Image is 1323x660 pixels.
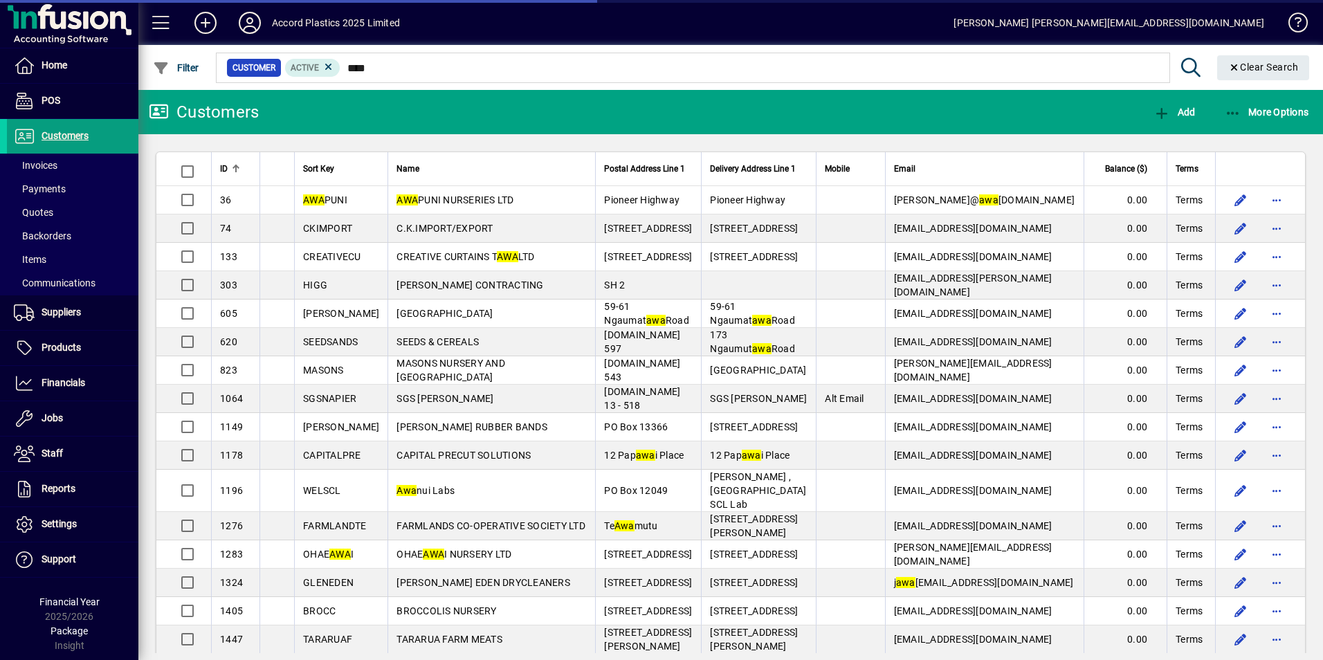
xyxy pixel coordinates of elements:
span: Terms [1176,576,1203,589]
button: Edit [1230,387,1252,410]
span: PO Box 12049 [604,485,668,496]
span: Terms [1176,448,1203,462]
button: More options [1266,387,1288,410]
span: MASONS NURSERY AND [GEOGRAPHIC_DATA] [396,358,505,383]
span: [DOMAIN_NAME] 13 - 518 [604,386,680,411]
span: [EMAIL_ADDRESS][DOMAIN_NAME] [894,251,1052,262]
button: More options [1266,331,1288,353]
span: 1178 [220,450,243,461]
span: [EMAIL_ADDRESS][DOMAIN_NAME] [894,223,1052,234]
em: awa [979,194,998,205]
span: Clear Search [1228,62,1299,73]
span: PO Box 13366 [604,421,668,432]
span: Products [42,342,81,353]
span: j [EMAIL_ADDRESS][DOMAIN_NAME] [894,577,1074,588]
span: [STREET_ADDRESS][PERSON_NAME] [710,627,798,652]
span: [PERSON_NAME] [303,421,379,432]
span: Terms [1176,278,1203,292]
em: AWA [396,194,418,205]
a: Staff [7,437,138,471]
span: CKIMPORT [303,223,352,234]
em: AWA [423,549,444,560]
span: CREATIVE CURTAINS T LTD [396,251,534,262]
span: PUNI [303,194,347,205]
em: awa [752,343,772,354]
button: Filter [149,55,203,80]
span: Customer [232,61,275,75]
span: 823 [220,365,237,376]
span: [EMAIL_ADDRESS][DOMAIN_NAME] [894,421,1052,432]
em: awa [752,315,772,326]
span: [STREET_ADDRESS] [710,549,798,560]
span: [PERSON_NAME] RUBBER BANDS [396,421,547,432]
button: More options [1266,628,1288,650]
a: Backorders [7,224,138,248]
span: Reports [42,483,75,494]
span: Alt Email [825,393,864,404]
span: Terms [1176,632,1203,646]
span: Pioneer Highway [604,194,679,205]
span: [STREET_ADDRESS] [604,251,692,262]
span: 59-61 Ngaumat Road [710,301,795,326]
span: [EMAIL_ADDRESS][DOMAIN_NAME] [894,634,1052,645]
td: 0.00 [1084,385,1167,413]
span: CAPITAL PRECUT SOLUTIONS [396,450,531,461]
span: [EMAIL_ADDRESS][DOMAIN_NAME] [894,485,1052,496]
span: Package [51,625,88,636]
span: BROCCOLIS NURSERY [396,605,496,616]
span: 12 Pap i Place [604,450,684,461]
span: Customers [42,130,89,141]
span: Terms [1176,547,1203,561]
a: Items [7,248,138,271]
td: 0.00 [1084,214,1167,243]
em: Awa [396,485,417,496]
a: Payments [7,177,138,201]
span: Suppliers [42,306,81,318]
td: 0.00 [1084,271,1167,300]
span: Settings [42,518,77,529]
span: Terms [1176,193,1203,207]
span: CAPITALPRE [303,450,361,461]
span: Invoices [14,160,57,171]
button: Add [1150,100,1198,125]
span: 303 [220,279,237,291]
span: Delivery Address Line 1 [710,161,796,176]
div: Accord Plastics 2025 Limited [272,12,400,34]
button: More options [1266,274,1288,296]
span: Active [291,63,319,73]
span: [PERSON_NAME][EMAIL_ADDRESS][DOMAIN_NAME] [894,358,1052,383]
button: Edit [1230,444,1252,466]
span: Pioneer Highway [710,194,785,205]
a: Knowledge Base [1278,3,1306,48]
span: Staff [42,448,63,459]
em: awa [896,577,915,588]
span: 1283 [220,549,243,560]
span: Terms [1176,519,1203,533]
em: AWA [303,194,325,205]
span: Terms [1176,335,1203,349]
button: Edit [1230,600,1252,622]
div: ID [220,161,251,176]
span: POS [42,95,60,106]
div: Name [396,161,587,176]
button: Edit [1230,217,1252,239]
span: Financials [42,377,85,388]
td: 0.00 [1084,243,1167,271]
button: More options [1266,515,1288,537]
span: [PERSON_NAME][EMAIL_ADDRESS][DOMAIN_NAME] [894,542,1052,567]
span: More Options [1225,107,1309,118]
span: [EMAIL_ADDRESS][DOMAIN_NAME] [894,450,1052,461]
span: [STREET_ADDRESS] [604,223,692,234]
button: More options [1266,246,1288,268]
button: Edit [1230,515,1252,537]
em: Awa [614,520,635,531]
button: More options [1266,359,1288,381]
span: 1276 [220,520,243,531]
td: 0.00 [1084,356,1167,385]
span: [PERSON_NAME] EDEN DRYCLEANERS [396,577,570,588]
span: SEEDSANDS [303,336,358,347]
span: Backorders [14,230,71,241]
span: Communications [14,277,95,288]
button: Edit [1230,543,1252,565]
span: MASONS [303,365,344,376]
